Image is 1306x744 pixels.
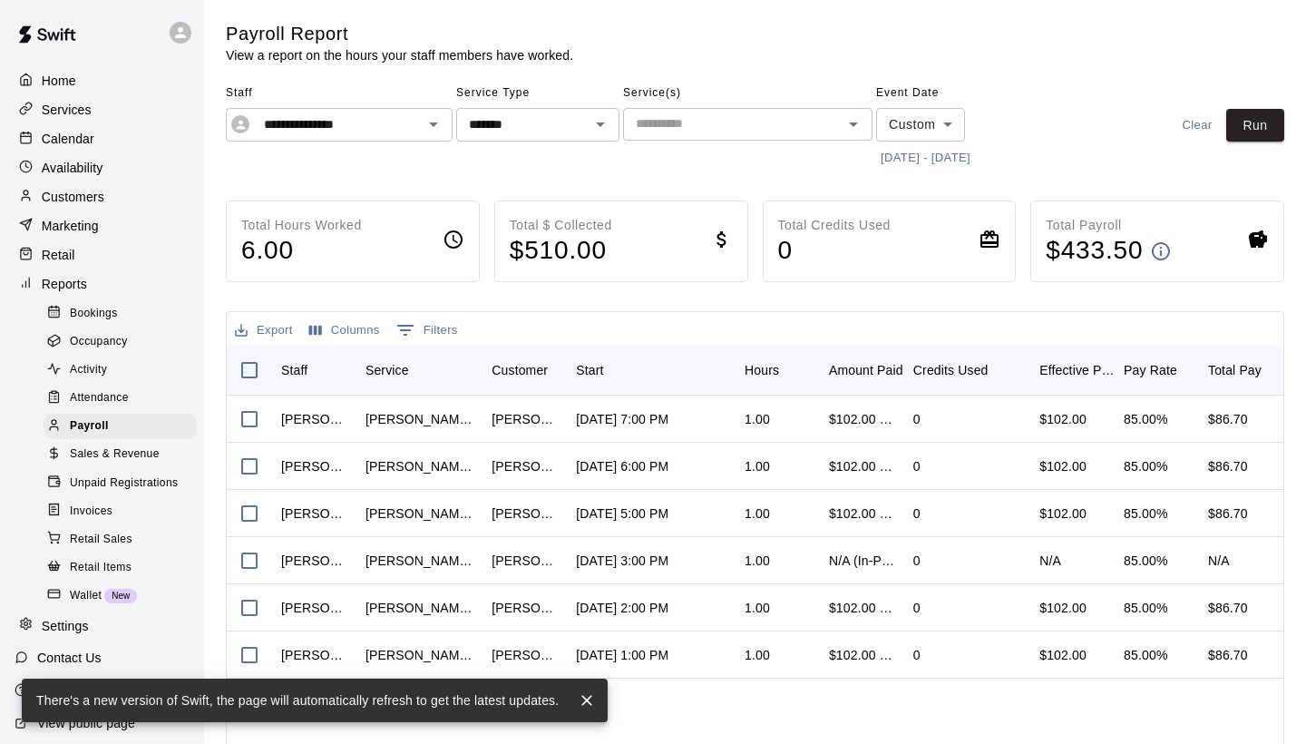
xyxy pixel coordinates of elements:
[745,345,779,396] div: Hours
[1030,631,1115,679] div: $102.00
[492,646,558,664] div: Riley Maginn
[44,328,204,356] a: Occupancy
[1124,345,1177,396] div: Pay Rate
[44,469,204,497] a: Unpaid Registrations
[44,385,204,413] a: Attendance
[281,504,347,523] div: Chad Massengale
[510,235,612,267] h4: $ 510.00
[42,130,94,148] p: Calendar
[1046,235,1143,267] h4: $ 433.50
[736,345,820,396] div: Hours
[745,410,770,428] div: 1.00
[829,345,903,396] div: Amount Paid
[365,345,409,396] div: Service
[876,108,965,142] div: Custom
[241,216,362,235] p: Total Hours Worked
[70,305,118,323] span: Bookings
[576,457,668,475] div: Aug 11, 2025 at 6:00 PM
[1030,490,1115,537] div: $102.00
[44,301,197,327] div: Bookings
[829,599,895,617] div: $102.00 (Card)
[42,246,75,264] p: Retail
[1199,345,1283,396] div: Total Pay
[15,67,190,94] a: Home
[70,475,178,493] span: Unpaid Registrations
[745,646,770,664] div: 1.00
[15,212,190,240] a: Marketing
[241,235,362,267] h4: 6.00
[1124,646,1167,664] div: 85.00%
[44,583,197,609] div: WalletNew
[15,154,190,181] div: Availability
[576,345,603,396] div: Start
[15,241,190,269] div: Retail
[15,183,190,210] a: Customers
[1208,599,1248,617] div: $86.70
[365,552,473,570] div: Chad Massengale 1 Hour Lesson Pitching, hitting, or fielding
[37,649,102,667] p: Contact Us
[1030,443,1115,490] div: $102.00
[820,345,904,396] div: Amount Paid
[876,79,1035,108] span: Event Date
[576,410,668,428] div: Aug 11, 2025 at 7:00 PM
[1115,345,1199,396] div: Pay Rate
[573,687,600,714] button: close
[44,442,197,467] div: Sales & Revenue
[281,457,347,475] div: Chad Massengale
[15,96,190,123] a: Services
[305,317,385,345] button: Select columns
[492,552,558,570] div: Sarah Massengale
[42,188,104,206] p: Customers
[226,46,573,64] p: View a report on the hours your staff members have worked.
[456,79,619,108] span: Service Type
[44,527,197,553] div: Retail Sales
[745,457,770,475] div: 1.00
[829,552,895,570] div: N/A (In-Person)
[1168,109,1226,142] button: Clear
[365,599,473,617] div: Chad Massengale 1 Hour Lesson Pitching, hitting, or fielding
[44,299,204,328] a: Bookings
[15,270,190,298] a: Reports
[913,345,989,396] div: Credits Used
[356,345,482,396] div: Service
[1208,457,1248,475] div: $86.70
[1124,552,1167,570] div: 85.00%
[70,531,132,549] span: Retail Sales
[913,646,921,664] div: 0
[1030,345,1115,396] div: Effective Price
[492,599,558,617] div: Jennifer Rodriguez
[70,333,128,351] span: Occupancy
[44,553,204,582] a: Retail Items
[42,101,92,119] p: Services
[1124,504,1167,523] div: 85.00%
[70,417,109,436] span: Payroll
[281,552,347,570] div: Chad Massengale
[44,582,204,610] a: WalletNew
[365,410,473,428] div: Chad Massengale 1 Hour Lesson Pitching, hitting, or fielding
[1226,109,1284,142] button: Run
[104,591,137,601] span: New
[226,22,573,46] h5: Payroll Report
[745,599,770,617] div: 1.00
[44,497,204,525] a: Invoices
[44,329,197,355] div: Occupancy
[281,410,347,428] div: Chad Massengale
[1124,410,1167,428] div: 85.00%
[913,504,921,523] div: 0
[913,552,921,570] div: 0
[44,386,197,411] div: Attendance
[829,457,895,475] div: $102.00 (Card)
[392,316,463,345] button: Show filters
[15,125,190,152] a: Calendar
[567,345,736,396] div: Start
[421,112,446,137] button: Open
[15,612,190,640] div: Settings
[70,445,160,464] span: Sales & Revenue
[492,504,558,523] div: Riley Maginn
